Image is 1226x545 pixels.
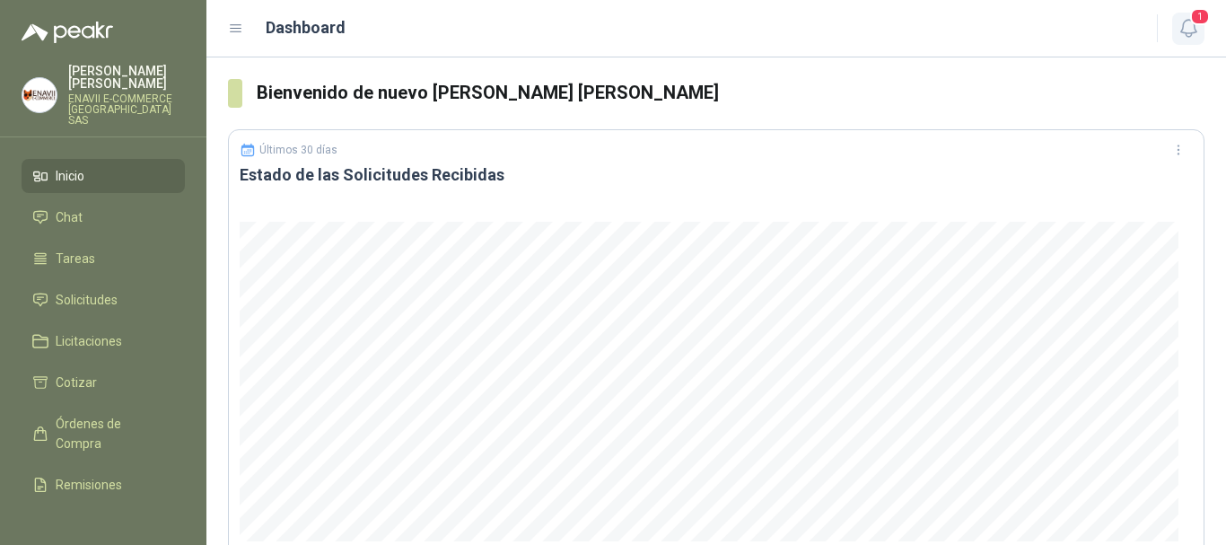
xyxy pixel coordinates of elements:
a: Chat [22,200,185,234]
span: Tareas [56,249,95,268]
h1: Dashboard [266,15,346,40]
a: Tareas [22,242,185,276]
span: Inicio [56,166,84,186]
p: Últimos 30 días [259,144,337,156]
p: ENAVII E-COMMERCE [GEOGRAPHIC_DATA] SAS [68,93,185,126]
span: 1 [1190,8,1210,25]
p: [PERSON_NAME] [PERSON_NAME] [68,65,185,90]
span: Chat [56,207,83,227]
a: Solicitudes [22,283,185,317]
a: Inicio [22,159,185,193]
a: Licitaciones [22,324,185,358]
span: Licitaciones [56,331,122,351]
button: 1 [1172,13,1204,45]
span: Órdenes de Compra [56,414,168,453]
h3: Estado de las Solicitudes Recibidas [240,164,1193,186]
a: Cotizar [22,365,185,400]
h3: Bienvenido de nuevo [PERSON_NAME] [PERSON_NAME] [257,79,1204,107]
img: Company Logo [22,78,57,112]
span: Cotizar [56,373,97,392]
span: Solicitudes [56,290,118,310]
a: Remisiones [22,468,185,502]
span: Remisiones [56,475,122,495]
img: Logo peakr [22,22,113,43]
a: Órdenes de Compra [22,407,185,461]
